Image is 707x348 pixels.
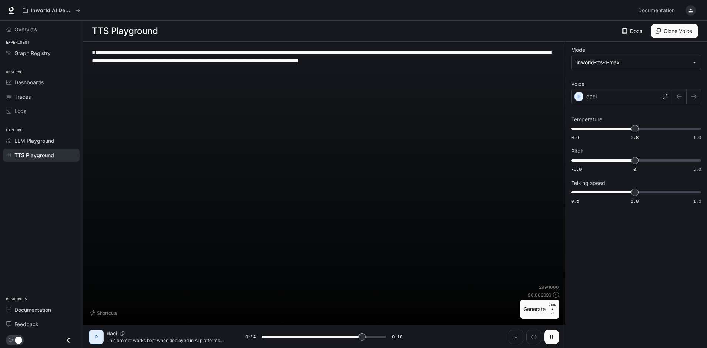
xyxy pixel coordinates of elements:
p: daci [586,93,597,100]
button: Inspect [526,330,541,344]
a: Traces [3,90,80,103]
p: Temperature [571,117,602,122]
span: Overview [14,26,37,33]
span: Logs [14,107,26,115]
a: Logs [3,105,80,118]
button: GenerateCTRL +⏎ [520,300,559,319]
span: Dashboards [14,78,44,86]
span: Documentation [14,306,51,314]
a: Documentation [3,303,80,316]
a: Dashboards [3,76,80,89]
p: This prompt works best when deployed in AI platforms with video/image analysis capabilities (e.g.... [107,337,228,344]
button: Copy Voice ID [117,331,128,336]
span: 0 [633,166,636,172]
p: Talking speed [571,180,605,186]
span: 0:18 [392,333,402,341]
span: Graph Registry [14,49,51,57]
a: Docs [620,24,645,38]
span: 1.0 [693,134,701,141]
p: Pitch [571,149,583,154]
div: inworld-tts-1-max [572,55,701,70]
div: inworld-tts-1-max [577,59,689,66]
button: Download audio [509,330,523,344]
p: Inworld AI Demos [31,7,72,14]
a: Documentation [635,3,680,18]
p: CTRL + [549,303,556,311]
a: Feedback [3,318,80,331]
span: TTS Playground [14,151,54,159]
span: Feedback [14,320,38,328]
p: Voice [571,81,584,87]
button: All workspaces [19,3,84,18]
div: D [90,331,102,343]
p: Model [571,47,586,53]
span: -5.0 [571,166,582,172]
a: LLM Playground [3,134,80,147]
span: 0:14 [245,333,256,341]
span: 5.0 [693,166,701,172]
span: Dark mode toggle [15,336,22,344]
span: 0.8 [631,134,639,141]
span: 0.5 [571,198,579,204]
span: 1.5 [693,198,701,204]
span: 0.6 [571,134,579,141]
a: Graph Registry [3,47,80,60]
span: 1.0 [631,198,639,204]
p: $ 0.002990 [528,292,552,298]
p: ⏎ [549,303,556,316]
button: Clone Voice [651,24,698,38]
button: Shortcuts [89,307,120,319]
a: TTS Playground [3,149,80,162]
span: Traces [14,93,31,101]
a: Overview [3,23,80,36]
p: 299 / 1000 [539,284,559,290]
span: Documentation [638,6,675,15]
p: daci [107,330,117,337]
h1: TTS Playground [92,24,158,38]
button: Close drawer [60,333,77,348]
span: LLM Playground [14,137,54,145]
